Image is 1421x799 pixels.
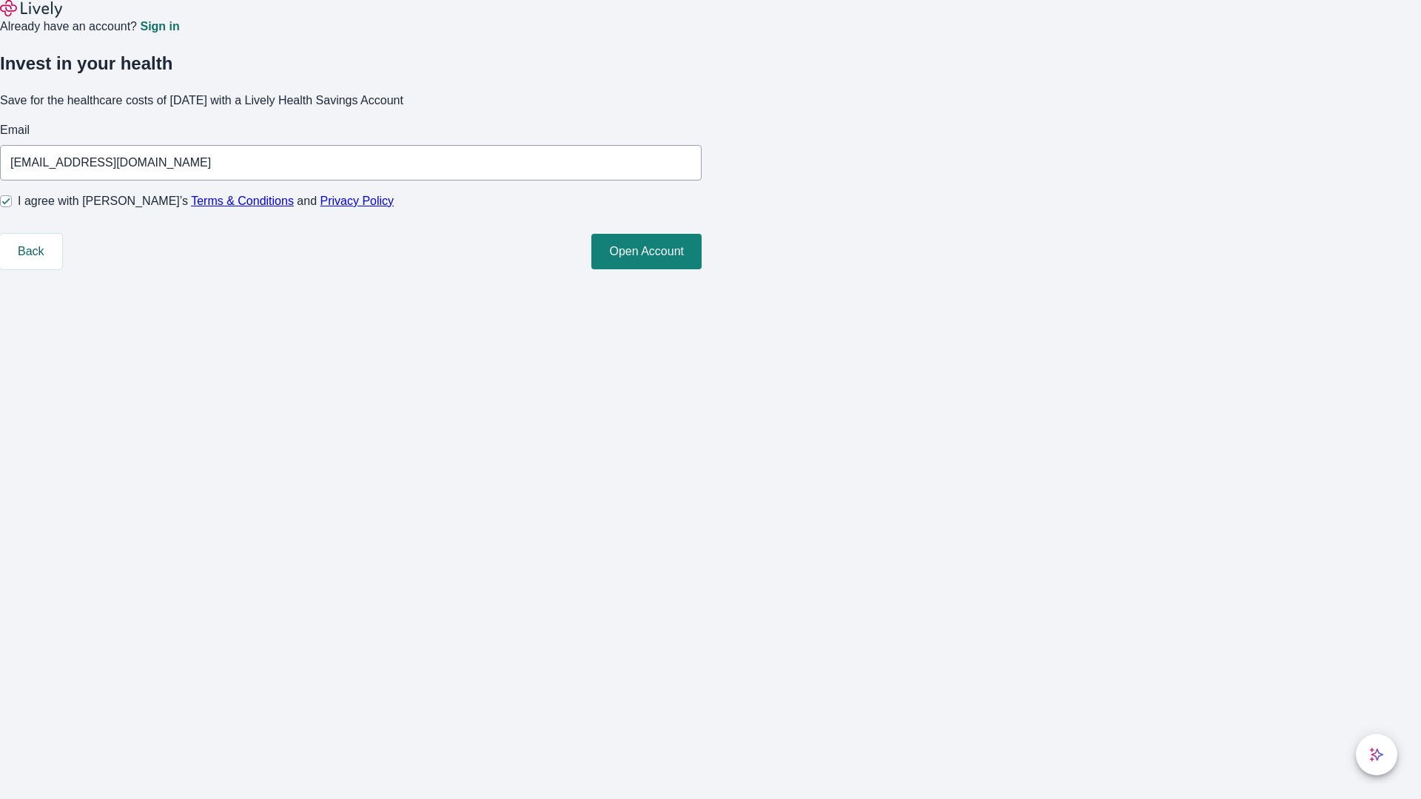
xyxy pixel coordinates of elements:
a: Sign in [140,21,179,33]
a: Terms & Conditions [191,195,294,207]
svg: Lively AI Assistant [1369,747,1384,762]
a: Privacy Policy [320,195,394,207]
span: I agree with [PERSON_NAME]’s and [18,192,394,210]
button: chat [1356,734,1397,775]
button: Open Account [591,234,702,269]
